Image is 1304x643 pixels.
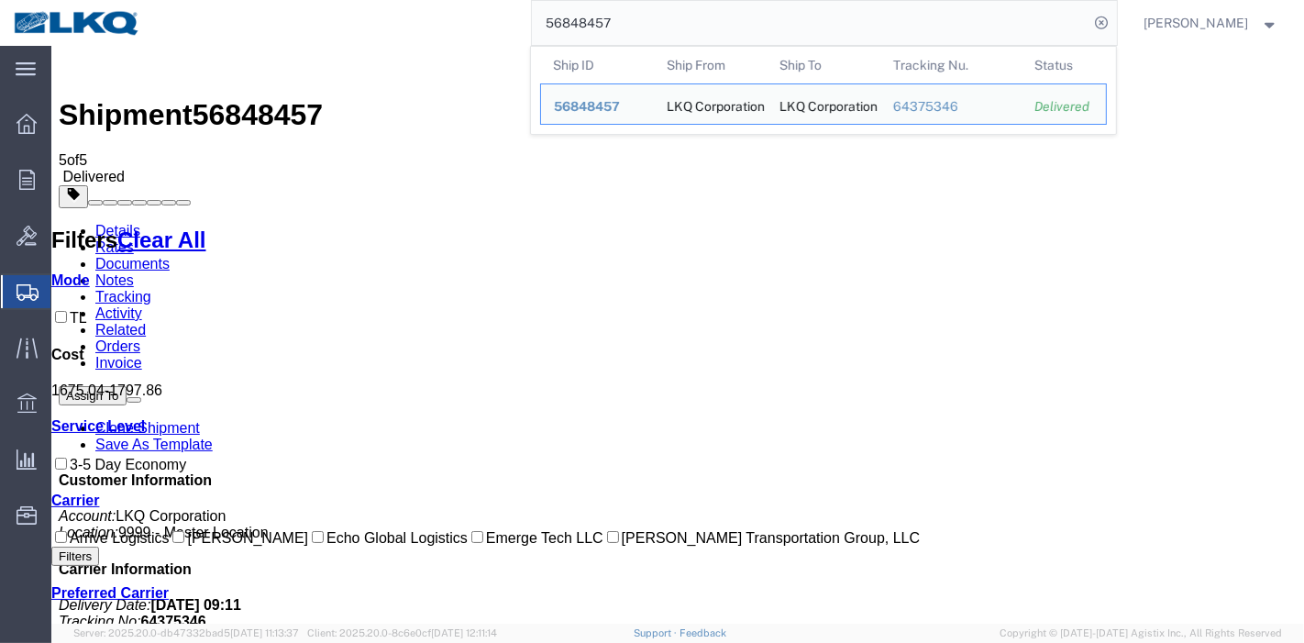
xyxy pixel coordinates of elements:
span: Praveen Nagaraj [1144,13,1249,33]
span: Server: 2025.20.0-db47332bad5 [73,627,299,638]
input: TL [4,265,16,277]
table: Search Results [540,47,1116,134]
label: Emerge Tech LLC [416,484,552,500]
span: 56848457 [141,52,271,85]
a: Clear All [66,182,154,206]
span: 5 [7,106,16,122]
th: Ship ID [540,47,654,83]
input: [PERSON_NAME] Transportation Group, LLC [556,485,568,497]
input: Emerge Tech LLC [420,485,432,497]
span: 56848457 [554,99,620,114]
th: Tracking Nu. [879,47,1022,83]
input: Arrive Logistics [4,485,16,497]
a: Support [634,627,680,638]
div: 56848457 [554,97,641,116]
label: [PERSON_NAME] [117,484,257,500]
iframe: To enrich screen reader interactions, please activate Accessibility in Grammarly extension settings [51,46,1304,624]
input: Search for shipment number, reference number [532,1,1089,45]
span: Copyright © [DATE]-[DATE] Agistix Inc., All Rights Reserved [1000,626,1282,641]
a: Feedback [680,627,726,638]
label: [PERSON_NAME] Transportation Group, LLC [552,484,868,500]
div: of [7,106,1245,123]
div: LKQ Corporation [666,84,754,124]
th: Ship To [767,47,880,83]
span: [DATE] 12:11:14 [431,627,497,638]
button: [PERSON_NAME] [1144,12,1279,34]
label: Echo Global Logistics [257,484,416,500]
span: Delivered [11,123,73,139]
input: Echo Global Logistics [260,485,272,497]
input: [PERSON_NAME] [121,485,133,497]
span: 1797.86 [58,337,111,352]
input: 3-5 Day Economy [4,412,16,424]
div: LKQ Corporation [779,84,867,124]
span: [DATE] 11:13:37 [230,627,299,638]
img: logo [13,9,141,37]
span: 5 [28,106,36,122]
span: Client: 2025.20.0-8c6e0cf [307,627,497,638]
div: Delivered [1034,97,1093,116]
div: 64375346 [892,97,1009,116]
th: Status [1022,47,1107,83]
th: Ship From [653,47,767,83]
